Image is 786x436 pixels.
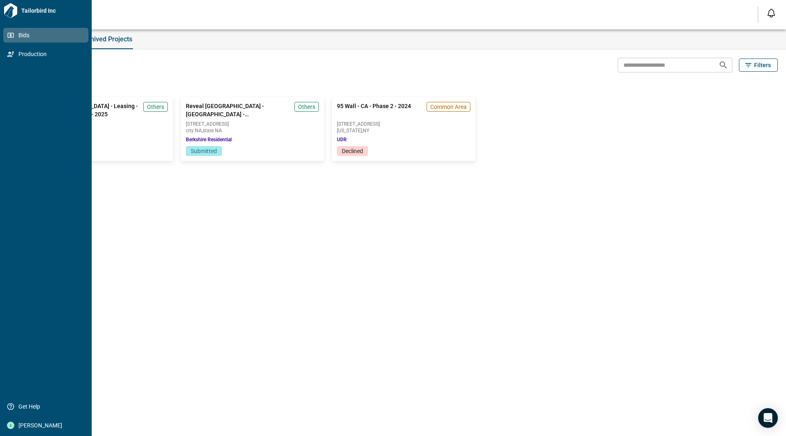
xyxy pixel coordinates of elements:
span: Bids [14,31,81,39]
span: Others [298,103,315,111]
div: base tabs [21,29,786,49]
span: [PERSON_NAME] [14,421,81,429]
span: Archived Projects [80,35,132,43]
a: Bids [3,28,88,43]
span: Production [14,50,81,58]
span: Tailorbird Inc [18,7,88,15]
span: Common Area [430,103,467,111]
span: [STREET_ADDRESS] [337,122,470,127]
span: [STREET_ADDRESS] [186,122,319,127]
span: 95 Wall - CA - Phase 2 - 2024 [337,102,411,118]
a: Production [3,47,88,61]
button: Search projects [715,57,732,73]
span: Get Help [14,402,81,411]
span: city NA , state NA [34,128,168,133]
div: Open Intercom Messenger [758,408,778,428]
button: Open notification feed [765,7,778,20]
span: Berkshire Residential [186,136,232,143]
span: Reveal [GEOGRAPHIC_DATA] - [GEOGRAPHIC_DATA] - [GEOGRAPHIC_DATA] - 2025 [186,102,291,118]
span: [US_STATE] , NY [337,128,470,133]
span: [STREET_ADDRESS] [34,122,168,127]
span: Others [147,103,164,111]
span: city NA , state NA [186,128,319,133]
button: Filters [739,59,778,72]
span: Filters [754,61,771,69]
span: Declined [342,148,363,154]
span: Submitted [191,148,217,154]
span: UDR [337,136,347,143]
